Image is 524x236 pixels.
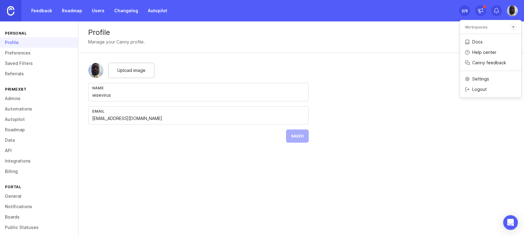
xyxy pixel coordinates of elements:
a: Feedback [28,5,56,16]
a: Docs [460,37,521,47]
span: Upload image [117,67,145,74]
div: 2 /5 [462,6,468,15]
a: Canny feedback [460,58,521,68]
a: Changelog [111,5,142,16]
p: Help center [472,49,496,55]
a: Roadmap [58,5,86,16]
div: Manage your Canny profile. [88,39,145,45]
img: Canny Home [7,6,14,16]
a: Help center [460,47,521,57]
div: Open Intercom Messenger [503,215,518,230]
div: Profile [88,29,514,36]
button: 2/5 [459,5,470,16]
a: Users [88,5,108,16]
p: Docs [472,39,483,45]
p: Workspaces [465,24,488,30]
a: Autopilot [144,5,171,16]
p: Canny feedback [472,60,506,66]
div: Email [92,109,305,114]
a: Settings [460,74,521,84]
div: Name [92,86,305,90]
a: Create a new workspace [510,24,516,30]
p: Settings [472,76,489,82]
img: wisevirus [88,63,104,78]
p: Logout [472,86,487,92]
img: wisevirus [507,5,518,16]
